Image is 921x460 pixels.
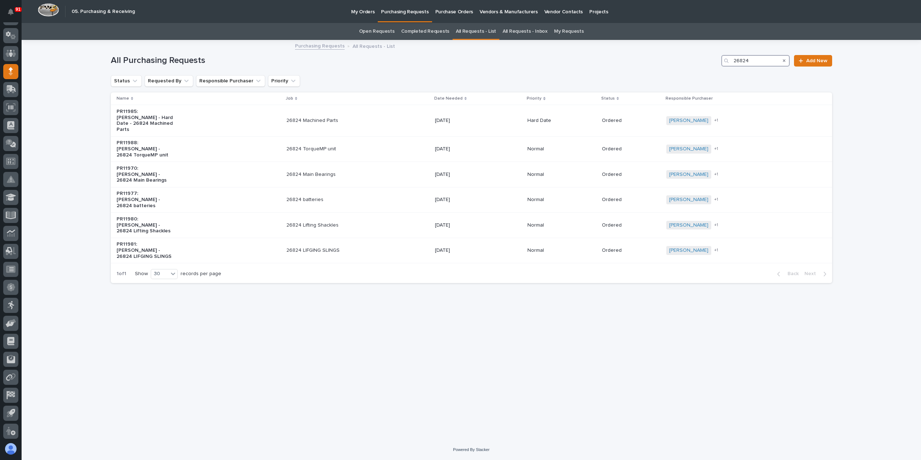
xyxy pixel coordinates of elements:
tr: PR11985: [PERSON_NAME] - Hard Date - 26824 Machined Parts26824 Machined Parts[DATE]Hard DateOrder... [111,105,832,136]
a: Add New [794,55,832,67]
a: [PERSON_NAME] [669,222,708,228]
button: Next [802,270,832,277]
p: [DATE] [435,172,495,178]
p: Responsible Purchaser [666,95,713,103]
button: Status [111,75,142,87]
button: Back [771,270,802,277]
p: PR11981: [PERSON_NAME] - 26824 LIFGING SLINGS [117,241,177,259]
p: [DATE] [435,222,495,228]
a: [PERSON_NAME] [669,172,708,178]
a: All Requests - List [456,23,496,40]
p: records per page [181,271,221,277]
button: Notifications [3,4,18,19]
a: Powered By Stacker [453,447,489,452]
p: PR11977: [PERSON_NAME] - 26824 batteries [117,191,177,209]
span: + 1 [714,223,718,227]
p: [DATE] [435,197,495,203]
span: Next [804,270,820,277]
tr: PR11970: [PERSON_NAME] - 26824 Main Bearings26824 Main Bearings[DATE]NormalOrdered[PERSON_NAME] +1 [111,162,832,187]
a: My Requests [554,23,584,40]
a: All Requests - Inbox [503,23,548,40]
p: 1 of 1 [111,265,132,283]
tr: PR11977: [PERSON_NAME] - 26824 batteries26824 batteries[DATE]NormalOrdered[PERSON_NAME] +1 [111,187,832,213]
p: [DATE] [435,146,495,152]
h2: 05. Purchasing & Receiving [72,9,135,15]
p: Normal [527,146,587,152]
div: 30 [151,270,168,278]
p: Job [286,95,293,103]
input: Search [721,55,790,67]
p: Hard Date [527,118,587,124]
p: PR11988: [PERSON_NAME] - 26824 TorqueMP unit [117,140,177,158]
h1: All Purchasing Requests [111,55,719,66]
p: 26824 Machined Parts [286,118,346,124]
span: + 1 [714,118,718,123]
p: Date Needed [434,95,463,103]
a: Open Requests [359,23,395,40]
a: [PERSON_NAME] [669,247,708,254]
span: Add New [806,58,827,63]
p: [DATE] [435,118,495,124]
p: PR11970: [PERSON_NAME] - 26824 Main Bearings [117,165,177,183]
button: Responsible Purchaser [196,75,265,87]
tr: PR11981: [PERSON_NAME] - 26824 LIFGING SLINGS26824 LIFGING SLINGS[DATE]NormalOrdered[PERSON_NAME] +1 [111,238,832,263]
tr: PR11980: [PERSON_NAME] - 26824 Lifting Shackles26824 Lifting Shackles[DATE]NormalOrdered[PERSON_N... [111,213,832,238]
button: Priority [268,75,300,87]
p: 91 [16,7,21,12]
p: 26824 TorqueMP unit [286,146,346,152]
span: Back [783,270,799,277]
span: + 1 [714,248,718,252]
a: [PERSON_NAME] [669,146,708,152]
p: Ordered [602,172,661,178]
p: [DATE] [435,247,495,254]
img: Workspace Logo [38,3,59,17]
span: + 1 [714,197,718,202]
p: Ordered [602,146,661,152]
p: Normal [527,247,587,254]
a: [PERSON_NAME] [669,118,708,124]
p: 26824 Lifting Shackles [286,222,346,228]
p: 26824 LIFGING SLINGS [286,247,346,254]
p: Status [601,95,615,103]
tr: PR11988: [PERSON_NAME] - 26824 TorqueMP unit26824 TorqueMP unit[DATE]NormalOrdered[PERSON_NAME] +1 [111,136,832,162]
span: + 1 [714,172,718,177]
p: Ordered [602,247,661,254]
button: Requested By [145,75,193,87]
p: Name [117,95,129,103]
p: All Requests - List [353,42,395,50]
p: Show [135,271,148,277]
p: Ordered [602,118,661,124]
p: 26824 batteries [286,197,346,203]
a: Purchasing Requests [295,41,345,50]
a: [PERSON_NAME] [669,197,708,203]
a: Completed Requests [401,23,449,40]
p: PR11985: [PERSON_NAME] - Hard Date - 26824 Machined Parts [117,109,177,133]
p: Normal [527,222,587,228]
p: PR11980: [PERSON_NAME] - 26824 Lifting Shackles [117,216,177,234]
p: Priority [527,95,541,103]
p: Normal [527,172,587,178]
span: + 1 [714,147,718,151]
p: Ordered [602,197,661,203]
p: 26824 Main Bearings [286,172,346,178]
p: Ordered [602,222,661,228]
p: Normal [527,197,587,203]
div: Notifications91 [9,9,18,20]
button: users-avatar [3,441,18,456]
